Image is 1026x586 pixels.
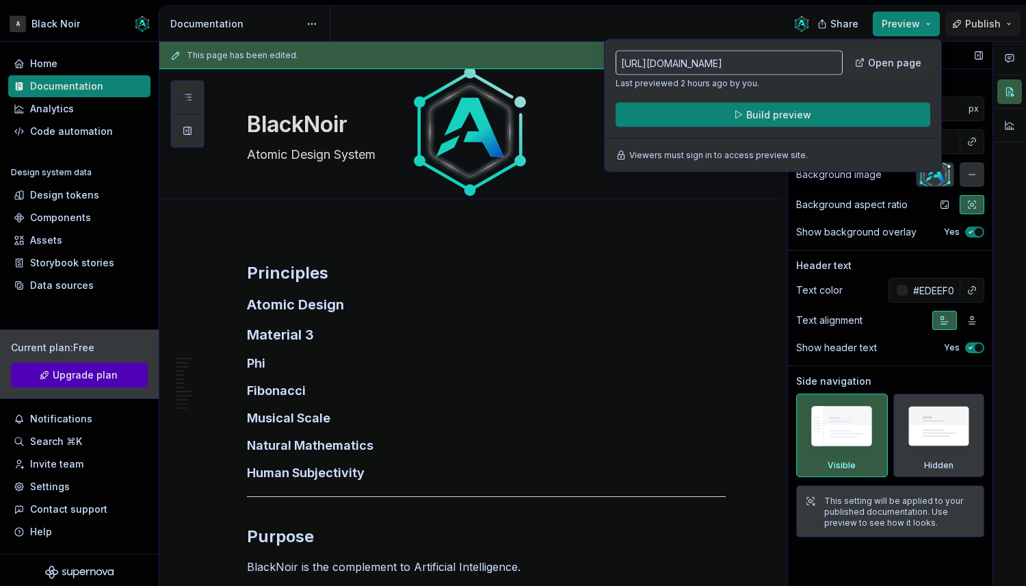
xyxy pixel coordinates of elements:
span: Upgrade plan [53,368,118,382]
a: Storybook stories [8,252,150,274]
div: Background image [796,168,882,181]
div: Show background overlay [796,225,917,239]
h2: Principles [247,262,726,284]
textarea: Atomic Design System [244,144,723,166]
div: Visible [796,394,888,477]
div: Help [30,525,52,539]
div: Code automation [30,125,113,138]
a: Code automation [8,120,150,142]
a: Invite team [8,453,150,475]
div: Settings [30,480,70,494]
img: AReid987 [134,16,150,32]
p: Viewers must sign in to access preview site. [629,150,808,161]
div: Black Noir [31,17,80,31]
div: Text color [796,283,843,297]
a: Documentation [8,75,150,97]
a: Assets [8,229,150,251]
h4: Musical Scale [247,410,726,426]
a: Analytics [8,98,150,120]
h3: Material 3 [247,325,726,344]
span: Preview [882,17,920,31]
div: Analytics [30,102,74,116]
p: BlackNoir is the complement to Artificial Intelligence. [247,559,726,575]
h3: Atomic Design [247,295,726,314]
button: Build preview [616,103,930,127]
button: Notifications [8,408,150,430]
img: AReid987 [793,16,810,32]
div: Background aspect ratio [796,198,908,212]
div: Storybook stories [30,256,114,270]
a: Open page [848,51,930,75]
h4: Phi [247,355,726,372]
div: Hidden [893,394,985,477]
h2: Purpose [247,526,726,548]
button: Contact support [8,498,150,520]
a: Components [8,207,150,229]
div: Data sources [30,279,94,292]
div: Notifications [30,412,92,426]
label: Yes [944,342,960,353]
div: Assets [30,233,62,247]
p: Last previewed 2 hours ago by you. [616,78,843,89]
div: Search ⌘K [30,435,82,448]
div: Current plan : Free [11,341,148,355]
a: Design tokens [8,184,150,206]
a: Settings [8,476,150,498]
h4: Human Subjectivity [247,465,726,481]
button: Share [811,12,867,36]
span: Open page [868,56,921,70]
span: Build preview [746,108,811,122]
div: Documentation [170,17,300,31]
div: This setting will be applied to your published documentation. Use preview to see how it looks. [824,496,975,528]
button: Help [8,521,150,543]
div: Header text [796,259,852,272]
a: Upgrade plan [11,363,148,387]
input: Auto [916,97,969,121]
div: Home [30,57,57,71]
a: Data sources [8,275,150,296]
div: Invite team [30,457,83,471]
button: Preview [873,12,940,36]
div: Documentation [30,79,103,93]
span: Share [830,17,858,31]
a: Home [8,53,150,75]
div: Hidden [924,460,953,471]
button: Publish [945,12,1021,36]
h4: Natural Mathematics [247,437,726,454]
div: Design system data [11,167,92,178]
svg: Supernova Logo [45,565,114,579]
div: Show header text [796,341,877,355]
span: This page has been edited. [187,50,298,61]
p: px [969,103,979,114]
h4: Fibonacci [247,383,726,399]
div: Visible [828,460,856,471]
label: Yes [944,227,960,238]
button: ABlack NoirAReid987 [3,9,156,38]
input: Auto [908,278,960,303]
div: Design tokens [30,188,99,202]
button: Search ⌘K [8,431,150,453]
textarea: BlackNoir [244,108,723,141]
div: Components [30,211,91,225]
div: A [10,16,26,32]
span: Publish [965,17,1001,31]
div: Contact support [30,502,107,516]
div: Side navigation [796,374,871,388]
div: Text alignment [796,314,863,327]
